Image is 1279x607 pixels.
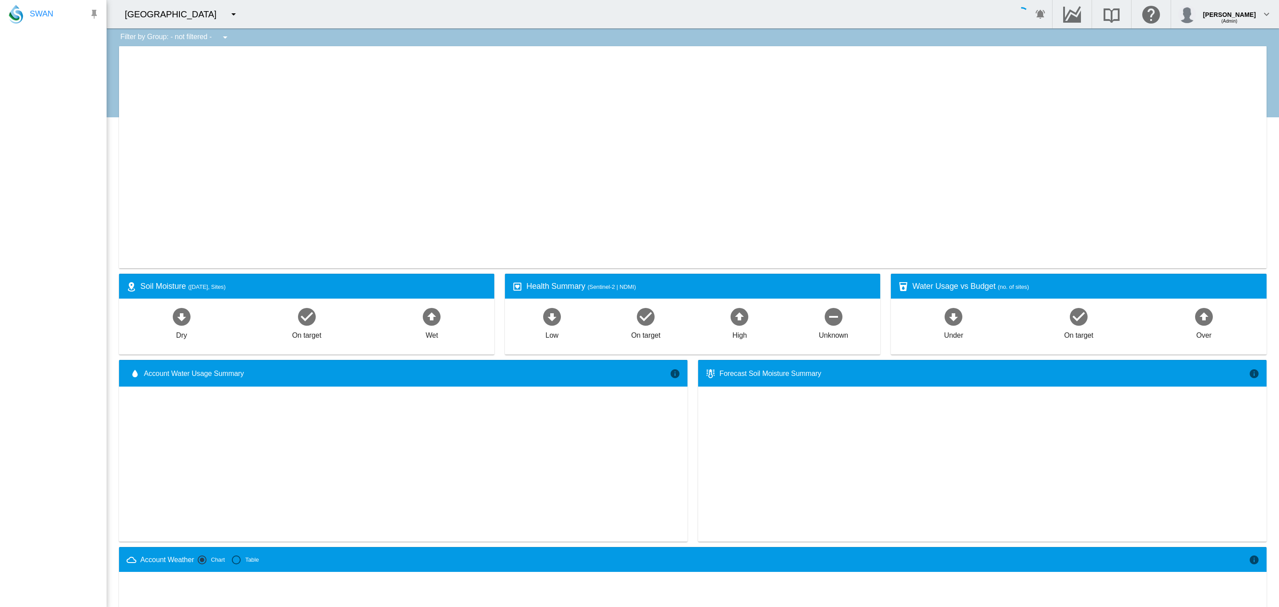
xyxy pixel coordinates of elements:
[1064,327,1093,340] div: On target
[526,281,873,292] div: Health Summary
[1203,7,1256,16] div: [PERSON_NAME]
[719,369,1249,379] div: Forecast Soil Moisture Summary
[541,306,563,327] md-icon: icon-arrow-down-bold-circle
[1061,9,1083,20] md-icon: Go to the Data Hub
[1249,555,1259,565] md-icon: icon-information
[1068,306,1089,327] md-icon: icon-checkbox-marked-circle
[140,281,487,292] div: Soil Moisture
[819,327,848,340] div: Unknown
[171,306,192,327] md-icon: icon-arrow-down-bold-circle
[144,369,670,379] span: Account Water Usage Summary
[232,556,259,564] md-radio-button: Table
[1101,9,1122,20] md-icon: Search the knowledge base
[1193,306,1215,327] md-icon: icon-arrow-up-bold-circle
[729,306,750,327] md-icon: icon-arrow-up-bold-circle
[30,8,53,20] span: SWAN
[1032,5,1049,23] button: icon-bell-ring
[421,306,442,327] md-icon: icon-arrow-up-bold-circle
[198,556,225,564] md-radio-button: Chart
[705,368,716,379] md-icon: icon-thermometer-lines
[126,281,137,292] md-icon: icon-map-marker-radius
[545,327,558,340] div: Low
[588,284,636,290] span: (Sentinel-2 | NDMI)
[176,327,187,340] div: Dry
[296,306,318,327] md-icon: icon-checkbox-marked-circle
[1035,9,1046,20] md-icon: icon-bell-ring
[216,28,234,46] button: icon-menu-down
[944,327,963,340] div: Under
[125,8,224,20] div: [GEOGRAPHIC_DATA]
[89,9,99,20] md-icon: icon-pin
[228,9,239,20] md-icon: icon-menu-down
[635,306,656,327] md-icon: icon-checkbox-marked-circle
[425,327,438,340] div: Wet
[126,555,137,565] md-icon: icon-weather-cloudy
[114,28,237,46] div: Filter by Group: - not filtered -
[130,368,140,379] md-icon: icon-water
[9,5,23,24] img: SWAN-Landscape-Logo-Colour-drop.png
[912,281,1259,292] div: Water Usage vs Budget
[140,555,194,565] div: Account Weather
[998,284,1029,290] span: (no. of sites)
[943,306,964,327] md-icon: icon-arrow-down-bold-circle
[220,32,230,43] md-icon: icon-menu-down
[823,306,844,327] md-icon: icon-minus-circle
[898,281,909,292] md-icon: icon-cup-water
[1140,9,1162,20] md-icon: Click here for help
[1249,368,1259,379] md-icon: icon-information
[732,327,747,340] div: High
[1261,9,1272,20] md-icon: icon-chevron-down
[225,5,242,23] button: icon-menu-down
[188,284,226,290] span: ([DATE], Sites)
[631,327,660,340] div: On target
[670,368,680,379] md-icon: icon-information
[1221,19,1237,24] span: (Admin)
[292,327,322,340] div: On target
[512,281,523,292] md-icon: icon-heart-box-outline
[1178,5,1196,23] img: profile.jpg
[1196,327,1211,340] div: Over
